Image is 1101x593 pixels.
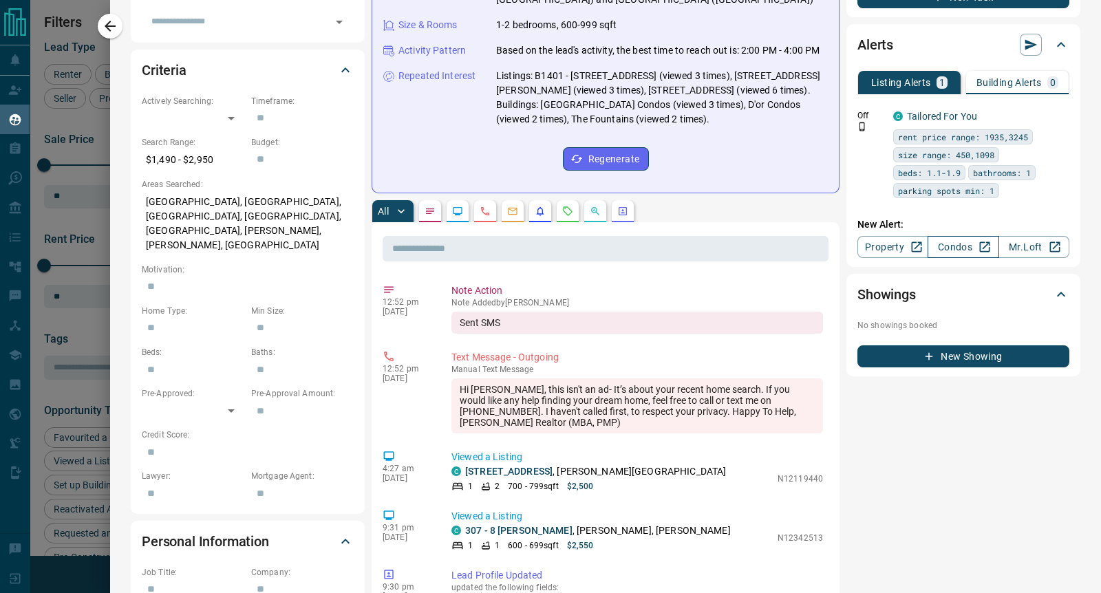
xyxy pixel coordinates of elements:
p: Lead Profile Updated [451,568,823,583]
p: 9:31 pm [383,523,431,532]
p: Activity Pattern [398,43,466,58]
p: 1 [468,539,473,552]
p: N12342513 [778,532,823,544]
p: 4:27 am [383,464,431,473]
svg: Agent Actions [617,206,628,217]
p: Repeated Interest [398,69,475,83]
p: Budget: [251,136,354,149]
p: 1 [939,78,945,87]
div: Sent SMS [451,312,823,334]
div: condos.ca [893,111,903,121]
p: Motivation: [142,263,354,276]
p: [DATE] [383,532,431,542]
span: rent price range: 1935,3245 [898,130,1028,144]
button: New Showing [857,345,1069,367]
p: 2 [495,480,500,493]
p: Lawyer: [142,470,244,482]
p: Listings: B1401 - [STREET_ADDRESS] (viewed 3 times), [STREET_ADDRESS][PERSON_NAME] (viewed 3 time... [496,69,828,127]
svg: Calls [480,206,491,217]
svg: Requests [562,206,573,217]
p: Viewed a Listing [451,450,823,464]
span: parking spots min: 1 [898,184,994,197]
button: Regenerate [563,147,649,171]
div: Showings [857,278,1069,311]
div: Personal Information [142,525,354,558]
p: Mortgage Agent: [251,470,354,482]
a: Mr.Loft [998,236,1069,258]
p: $2,500 [567,480,594,493]
p: Size & Rooms [398,18,458,32]
p: Baths: [251,346,354,358]
p: $1,490 - $2,950 [142,149,244,171]
p: Text Message [451,365,823,374]
p: Pre-Approved: [142,387,244,400]
p: Areas Searched: [142,178,354,191]
p: Actively Searching: [142,95,244,107]
svg: Push Notification Only [857,122,867,131]
div: condos.ca [451,526,461,535]
p: Note Action [451,283,823,298]
p: 1 [495,539,500,552]
p: [GEOGRAPHIC_DATA], [GEOGRAPHIC_DATA], [GEOGRAPHIC_DATA], [GEOGRAPHIC_DATA], [GEOGRAPHIC_DATA], [P... [142,191,354,257]
p: Building Alerts [976,78,1042,87]
p: Off [857,109,885,122]
p: No showings booked [857,319,1069,332]
div: Alerts [857,28,1069,61]
svg: Emails [507,206,518,217]
p: Beds: [142,346,244,358]
p: Listing Alerts [871,78,931,87]
p: [DATE] [383,374,431,383]
div: condos.ca [451,466,461,476]
div: Criteria [142,54,354,87]
a: Property [857,236,928,258]
p: Timeframe: [251,95,354,107]
p: N12119440 [778,473,823,485]
a: [STREET_ADDRESS] [465,466,553,477]
p: Job Title: [142,566,244,579]
h2: Criteria [142,59,186,81]
p: 600 - 699 sqft [508,539,558,552]
p: Credit Score: [142,429,354,441]
p: 0 [1050,78,1056,87]
p: All [378,206,389,216]
h2: Personal Information [142,530,269,552]
p: 12:52 pm [383,364,431,374]
button: Open [330,12,349,32]
p: 12:52 pm [383,297,431,307]
a: Condos [928,236,998,258]
p: 9:30 pm [383,582,431,592]
h2: Showings [857,283,916,305]
p: , [PERSON_NAME][GEOGRAPHIC_DATA] [465,464,726,479]
h2: Alerts [857,34,893,56]
p: [DATE] [383,473,431,483]
svg: Opportunities [590,206,601,217]
p: 1 [468,480,473,493]
span: bathrooms: 1 [973,166,1031,180]
p: 700 - 799 sqft [508,480,558,493]
svg: Listing Alerts [535,206,546,217]
p: , [PERSON_NAME], [PERSON_NAME] [465,524,731,538]
p: $2,550 [567,539,594,552]
p: updated the following fields: [451,583,823,592]
svg: Lead Browsing Activity [452,206,463,217]
div: Hi [PERSON_NAME], this isn't an ad- It’s about your recent home search. If you would like any hel... [451,378,823,433]
svg: Notes [425,206,436,217]
p: Based on the lead's activity, the best time to reach out is: 2:00 PM - 4:00 PM [496,43,820,58]
span: manual [451,365,480,374]
p: Pre-Approval Amount: [251,387,354,400]
p: [DATE] [383,307,431,316]
a: Tailored For You [907,111,977,122]
p: 1-2 bedrooms, 600-999 sqft [496,18,617,32]
a: 307 - 8 [PERSON_NAME] [465,525,573,536]
p: Note Added by [PERSON_NAME] [451,298,823,308]
p: Company: [251,566,354,579]
p: Home Type: [142,305,244,317]
span: size range: 450,1098 [898,148,994,162]
span: beds: 1.1-1.9 [898,166,961,180]
p: Viewed a Listing [451,509,823,524]
p: Min Size: [251,305,354,317]
p: Text Message - Outgoing [451,350,823,365]
p: New Alert: [857,217,1069,232]
p: Search Range: [142,136,244,149]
